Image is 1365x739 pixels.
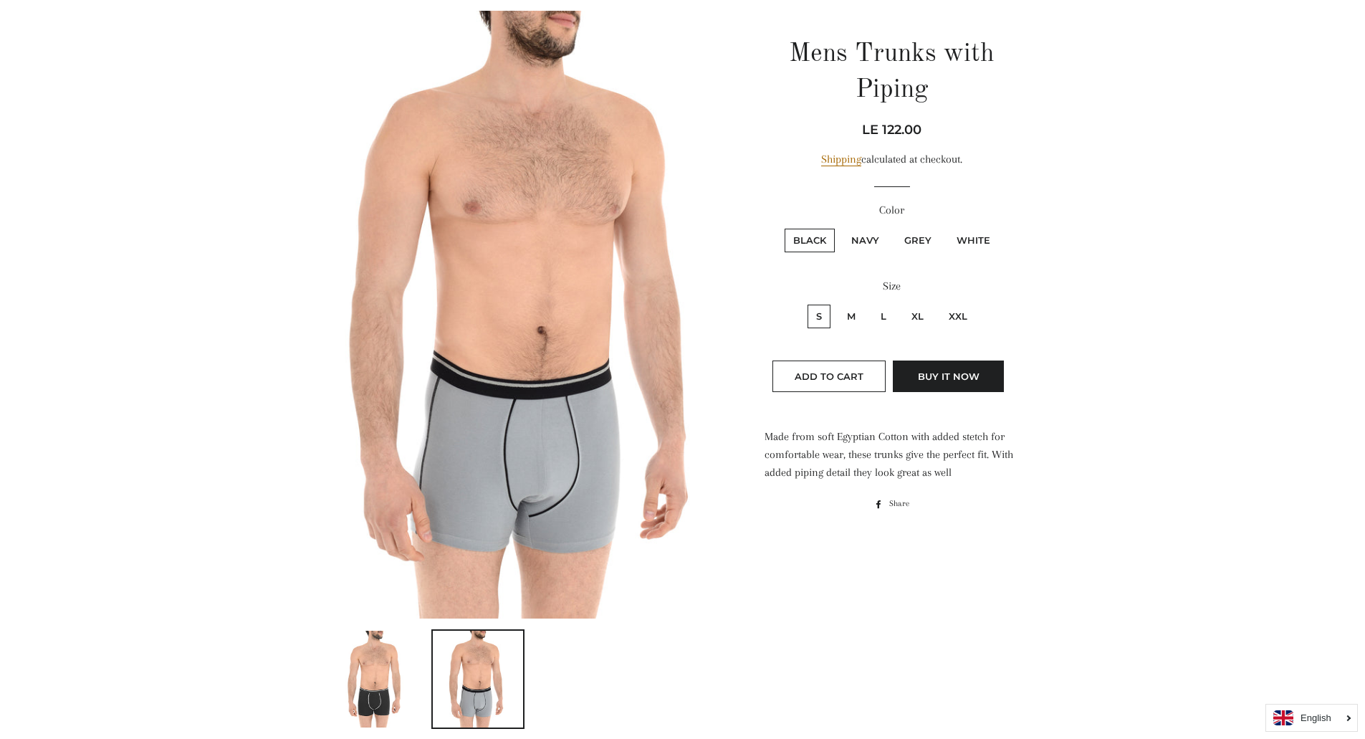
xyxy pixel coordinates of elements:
h1: Mens Trunks with Piping [765,37,1019,109]
label: Black [785,229,835,252]
label: S [808,305,830,328]
span: Add to Cart [795,371,863,382]
label: White [948,229,999,252]
label: L [872,305,895,328]
img: Load image into Gallery viewer, Mens Trunks with Piping [342,631,406,728]
span: Share [889,496,916,512]
button: Buy it now [893,361,1004,392]
label: Size [765,277,1019,295]
img: Mens Trunks with Piping [328,11,733,618]
p: Made from soft Egyptian Cotton with added stetch for comfortable wear, these trunks give the perf... [765,428,1019,482]
div: calculated at checkout. [765,151,1019,168]
label: Navy [843,229,888,252]
label: XXL [940,305,976,328]
span: LE 122.00 [862,122,921,138]
label: M [838,305,864,328]
a: Shipping [821,153,861,166]
img: Load image into Gallery viewer, Mens Trunks with Piping [446,631,510,728]
i: English [1301,713,1331,723]
a: English [1273,710,1350,725]
label: XL [903,305,932,328]
label: Grey [896,229,940,252]
button: Add to Cart [772,361,886,392]
label: Color [765,201,1019,219]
